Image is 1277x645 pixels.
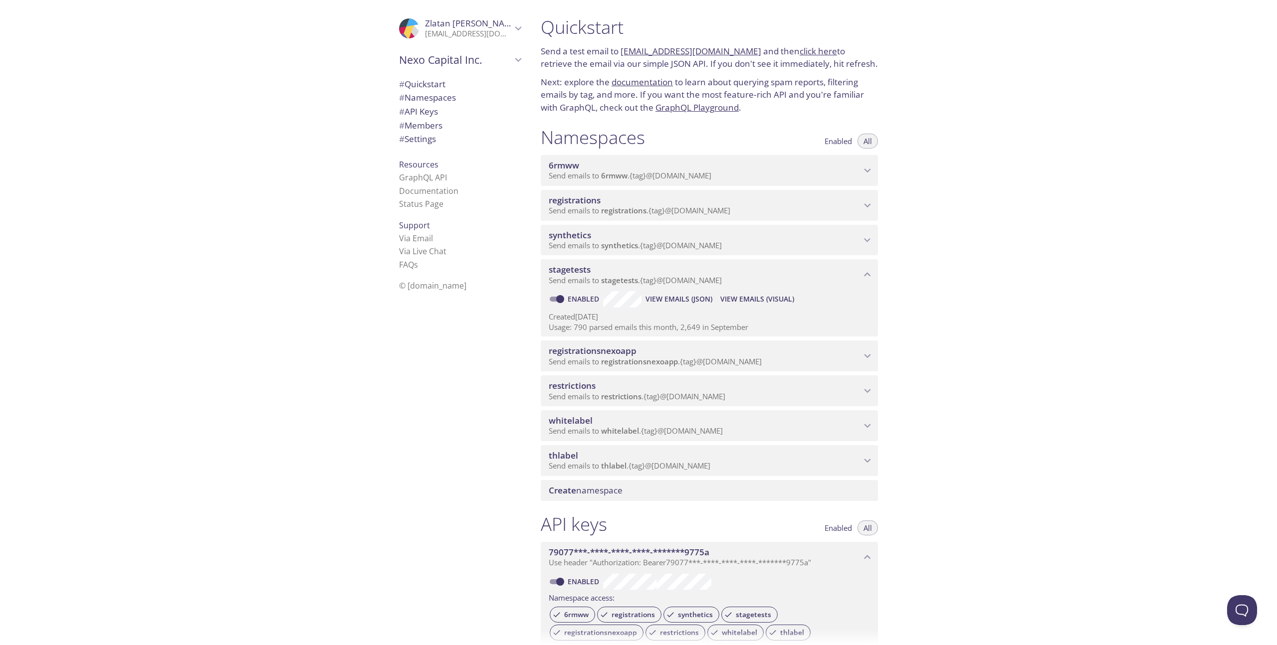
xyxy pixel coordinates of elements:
[857,520,878,535] button: All
[549,450,578,461] span: thlabel
[399,78,405,90] span: #
[601,240,638,250] span: synthetics
[601,170,628,180] span: 6rmww
[550,607,595,623] div: 6rmww
[721,607,778,623] div: stagetests
[541,190,878,221] div: registrations namespace
[601,275,638,285] span: stagetests
[716,628,763,637] span: whitelabel
[399,220,430,231] span: Support
[672,610,719,619] span: synthetics
[766,625,811,641] div: thlabel
[391,132,529,146] div: Team Settings
[391,12,529,45] div: Zlatan Ivanov
[606,610,661,619] span: registrations
[541,410,878,441] div: whitelabel namespace
[391,91,529,105] div: Namespaces
[549,356,762,366] span: Send emails to . {tag} @[DOMAIN_NAME]
[541,45,878,70] p: Send a test email to and then to retrieve the email via our simple JSON API. If you don't see it ...
[621,45,761,57] a: [EMAIL_ADDRESS][DOMAIN_NAME]
[541,375,878,406] div: restrictions namespace
[425,29,512,39] p: [EMAIL_ADDRESS][DOMAIN_NAME]
[541,155,878,186] div: 6rmww namespace
[541,225,878,256] div: synthetics namespace
[566,294,603,304] a: Enabled
[541,513,607,535] h1: API keys
[541,76,878,114] p: Next: explore the to learn about querying spam reports, filtering emails by tag, and more. If you...
[549,391,725,401] span: Send emails to . {tag} @[DOMAIN_NAME]
[541,340,878,371] div: registrationsnexoapp namespace
[549,240,722,250] span: Send emails to . {tag} @[DOMAIN_NAME]
[541,126,645,149] h1: Namespaces
[774,628,810,637] span: thlabel
[601,205,646,215] span: registrations
[645,625,705,641] div: restrictions
[399,246,446,257] a: Via Live Chat
[391,47,529,73] div: Nexo Capital Inc.
[549,229,591,241] span: synthetics
[549,415,593,426] span: whitelabel
[549,160,579,171] span: 6rmww
[399,159,438,170] span: Resources
[558,628,643,637] span: registrationsnexoapp
[720,293,794,305] span: View Emails (Visual)
[800,45,837,57] a: click here
[399,120,442,131] span: Members
[601,426,639,436] span: whitelabel
[549,380,596,391] span: restrictions
[612,76,673,88] a: documentation
[541,480,878,501] div: Create namespace
[399,133,405,145] span: #
[819,520,858,535] button: Enabled
[549,345,637,356] span: registrationsnexoapp
[558,610,595,619] span: 6rmww
[399,198,443,209] a: Status Page
[601,356,678,366] span: registrationsnexoapp
[399,133,436,145] span: Settings
[549,590,615,604] label: Namespace access:
[391,77,529,91] div: Quickstart
[857,134,878,149] button: All
[707,625,764,641] div: whitelabel
[601,391,641,401] span: restrictions
[597,607,661,623] div: registrations
[399,120,405,131] span: #
[549,275,722,285] span: Send emails to . {tag} @[DOMAIN_NAME]
[399,78,445,90] span: Quickstart
[730,610,777,619] span: stagetests
[549,312,870,322] p: Created [DATE]
[399,233,433,244] a: Via Email
[399,106,438,117] span: API Keys
[549,484,576,496] span: Create
[550,625,643,641] div: registrationsnexoapp
[541,259,878,290] div: stagetests namespace
[549,170,711,180] span: Send emails to . {tag} @[DOMAIN_NAME]
[819,134,858,149] button: Enabled
[399,280,466,291] span: © [DOMAIN_NAME]
[399,92,405,103] span: #
[541,445,878,476] div: thlabel namespace
[399,92,456,103] span: Namespaces
[391,105,529,119] div: API Keys
[655,102,739,113] a: GraphQL Playground
[663,607,719,623] div: synthetics
[549,194,601,206] span: registrations
[541,16,878,38] h1: Quickstart
[1227,595,1257,625] iframe: Help Scout Beacon - Open
[645,293,712,305] span: View Emails (JSON)
[414,259,418,270] span: s
[566,577,603,586] a: Enabled
[549,322,870,332] p: Usage: 790 parsed emails this month, 2,649 in September
[399,259,418,270] a: FAQ
[601,461,627,471] span: thlabel
[391,119,529,133] div: Members
[399,106,405,117] span: #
